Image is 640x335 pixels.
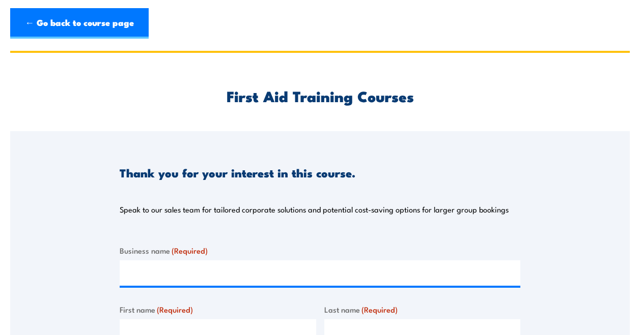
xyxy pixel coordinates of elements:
span: (Required) [361,303,398,315]
p: Speak to our sales team for tailored corporate solutions and potential cost-saving options for la... [120,204,509,215]
h3: Thank you for your interest in this course. [120,167,355,178]
label: Last name [324,303,521,315]
label: Business name [120,245,520,256]
a: ← Go back to course page [10,8,149,39]
span: (Required) [172,245,208,256]
label: First name [120,303,316,315]
span: (Required) [157,303,193,315]
h2: First Aid Training Courses [120,89,520,102]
